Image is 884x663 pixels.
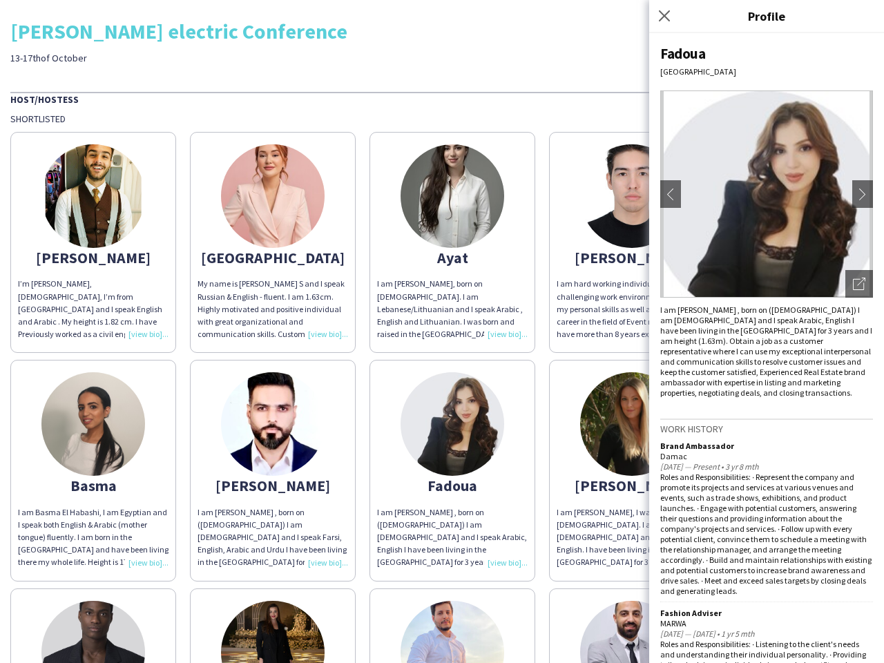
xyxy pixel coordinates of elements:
[660,618,873,628] div: MARWA
[377,506,528,569] div: I am [PERSON_NAME] , born on ([DEMOGRAPHIC_DATA]) I am [DEMOGRAPHIC_DATA] and I speak Arabic, Eng...
[198,506,348,569] div: I am [PERSON_NAME] , born on ([DEMOGRAPHIC_DATA]) I am [DEMOGRAPHIC_DATA] and I speak Farsi, Engl...
[660,628,873,639] div: [DATE] — [DATE] • 1 yr 5 mth
[845,270,873,298] div: Open photos pop-in
[660,423,873,435] h3: Work history
[10,52,313,64] div: 13-17thof October
[41,372,145,476] img: thumb-15965356975f293391be305.jpg
[221,144,325,248] img: thumb-679b505cd0dd0.jpg
[557,479,707,492] div: [PERSON_NAME]
[18,479,169,492] div: Basma
[198,251,348,264] div: [GEOGRAPHIC_DATA]
[18,278,169,340] div: I’m [PERSON_NAME], [DEMOGRAPHIC_DATA], I’m from [GEOGRAPHIC_DATA] and I speak English and Arabic ...
[18,251,169,264] div: [PERSON_NAME]
[580,144,684,248] img: thumb-63fdfa9db226f.jpg
[660,608,873,618] div: Fashion Adviser
[580,372,684,476] img: thumb-5f4ba18942b58.png
[660,66,873,77] div: [GEOGRAPHIC_DATA]
[377,251,528,264] div: Ayat
[41,144,145,248] img: thumb-16655769486346aff4a694d.jpeg
[660,305,873,398] div: I am [PERSON_NAME] , born on ([DEMOGRAPHIC_DATA]) I am [DEMOGRAPHIC_DATA] and I speak Arabic, Eng...
[660,461,873,472] div: [DATE] — Present • 3 yr 8 mth
[221,372,325,476] img: thumb-610a35a63b36f.jpg
[660,44,873,63] div: Fadoua
[10,113,874,125] div: Shortlisted
[401,144,504,248] img: thumb-66d52fa2b6047.jpeg
[377,278,528,340] div: I am [PERSON_NAME], born on [DEMOGRAPHIC_DATA]. I am Lebanese/Lithuanian and I speak Arabic , Eng...
[401,372,504,476] img: thumb-655b6205cc862.jpeg
[649,7,884,25] h3: Profile
[557,251,707,264] div: [PERSON_NAME]
[660,90,873,298] img: Crew avatar or photo
[557,278,707,340] div: I am hard working individual looking for challenging work environment to enhance my personal skil...
[198,479,348,492] div: [PERSON_NAME]
[198,278,347,427] span: My name is [PERSON_NAME] S and I speak Russian & English - fluent. I am 1.63cm. Highly motivated ...
[377,479,528,492] div: Fadoua
[18,506,169,569] div: I am Basma El Habashi, I am Egyptian and I speak both English & Arabic (mother tongue) fluently. ...
[660,441,873,451] div: Brand Ambassador
[10,21,874,41] div: [PERSON_NAME] electric Conference
[660,451,873,461] div: Damac
[557,506,707,569] div: I am [PERSON_NAME], I was born on [DEMOGRAPHIC_DATA]. I am [DEMOGRAPHIC_DATA] and I speak English...
[660,472,873,596] div: Roles and Responsibilities: ∙ Represent the company and promote its projects and services at vari...
[10,92,874,106] div: Host/Hostess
